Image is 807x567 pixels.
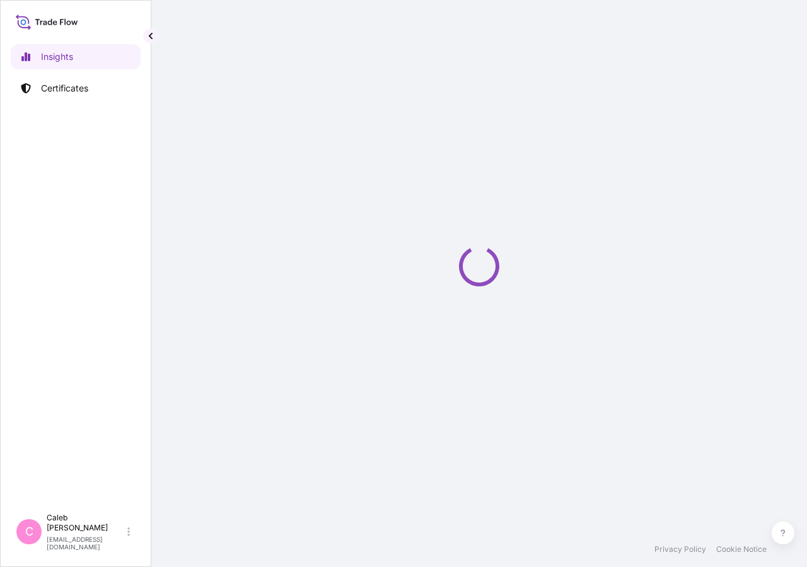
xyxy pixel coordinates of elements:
p: Insights [41,50,73,63]
a: Certificates [11,76,141,101]
a: Cookie Notice [716,544,767,554]
a: Insights [11,44,141,69]
p: Certificates [41,82,88,95]
p: [EMAIL_ADDRESS][DOMAIN_NAME] [47,535,125,551]
span: C [25,525,33,538]
p: Caleb [PERSON_NAME] [47,513,125,533]
a: Privacy Policy [654,544,706,554]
